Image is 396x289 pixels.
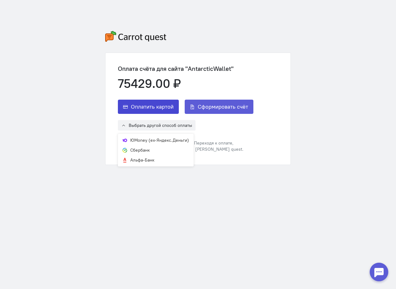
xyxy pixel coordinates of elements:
[129,123,192,128] span: Выбрать другой способ оплаты
[130,157,154,163] span: Альфа-Банк
[118,65,253,72] div: Оплата счёта для сайта "AntarcticWallet"
[118,135,194,145] button: ЮMoney (ex-Яндекс.Деньги)
[118,77,253,90] div: 75429.00 ₽
[105,31,166,42] img: carrot-quest-logo.svg
[123,158,127,162] img: alfa-bank.svg
[118,100,179,114] button: Оплатить картой
[123,138,127,143] img: yoomoney.svg
[198,103,248,110] span: Сформировать счёт
[131,103,174,110] span: Оплатить картой
[123,148,127,153] img: sber.svg
[118,155,194,165] button: Альфа-Банк
[130,147,150,153] span: Сбербанк
[185,100,253,114] button: Сформировать счёт
[118,145,194,155] button: Сбербанк
[130,137,189,143] span: ЮMoney (ex-Яндекс.Деньги)
[118,120,196,131] button: Выбрать другой способ оплаты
